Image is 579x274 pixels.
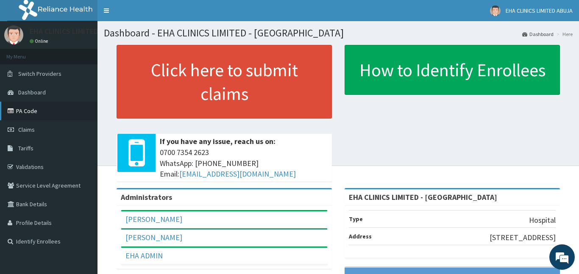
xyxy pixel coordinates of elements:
[506,7,573,14] span: EHA CLINICS LIMITED ABUJA
[349,192,497,202] strong: EHA CLINICS LIMITED - [GEOGRAPHIC_DATA]
[490,232,556,243] p: [STREET_ADDRESS]
[30,28,121,35] p: EHA CLINICS LIMITED ABUJA
[18,126,35,133] span: Claims
[160,147,328,180] span: 0700 7354 2623 WhatsApp: [PHONE_NUMBER] Email:
[121,192,172,202] b: Administrators
[529,215,556,226] p: Hospital
[18,70,61,77] span: Switch Providers
[104,28,573,39] h1: Dashboard - EHA CLINICS LIMITED - [GEOGRAPHIC_DATA]
[139,4,159,25] div: Minimize live chat window
[490,6,501,16] img: User Image
[16,42,34,64] img: d_794563401_company_1708531726252_794563401
[18,89,46,96] span: Dashboard
[554,30,573,38] li: Here
[125,214,182,224] a: [PERSON_NAME]
[522,30,554,38] a: Dashboard
[4,183,161,213] textarea: Type your message and hit 'Enter'
[160,136,276,146] b: If you have any issue, reach us on:
[125,251,163,260] a: EHA ADMIN
[30,38,50,44] a: Online
[18,144,33,152] span: Tariffs
[44,47,142,58] div: Chat with us now
[349,232,372,240] b: Address
[349,215,363,223] b: Type
[117,45,332,119] a: Click here to submit claims
[345,45,560,95] a: How to Identify Enrollees
[125,232,182,242] a: [PERSON_NAME]
[49,83,117,168] span: We're online!
[4,25,23,44] img: User Image
[179,169,296,179] a: [EMAIL_ADDRESS][DOMAIN_NAME]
